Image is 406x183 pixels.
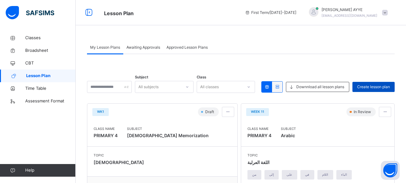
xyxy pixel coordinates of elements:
[25,85,76,92] span: Time Table
[287,172,293,177] span: على
[281,126,296,131] span: Subject
[25,167,75,174] span: Help
[126,45,160,50] span: Awaiting Approvals
[251,109,264,114] span: WEEK 11
[127,131,209,140] span: [DEMOGRAPHIC_DATA] Memorization
[341,172,347,177] span: الباء
[25,98,76,104] span: Assessment Format
[357,84,390,90] span: Create lesson plan
[252,172,257,177] span: من
[200,81,219,93] div: All classes
[166,45,208,50] span: Approved Lesson Plans
[25,47,76,54] span: Broadsheet
[245,10,296,15] span: session/term information
[90,45,120,50] span: My Lesson Plans
[322,7,377,13] span: [PERSON_NAME] AYYE
[322,14,377,17] span: [EMAIL_ADDRESS][DOMAIN_NAME]
[205,109,216,115] span: Draft
[247,153,355,158] span: Topic
[381,161,400,180] button: Open asap
[6,6,54,19] img: safsims
[322,172,328,177] span: اللام
[25,35,76,41] span: Classes
[303,7,391,18] div: SALEHAYYE
[138,81,159,93] div: All subjects
[25,60,76,66] span: CBT
[26,73,76,79] span: Lesson Plan
[197,75,206,80] span: Class
[269,172,274,177] span: إلى
[104,10,134,16] span: Lesson Plan
[305,172,310,177] span: في
[247,133,271,138] span: PRIMARY 4
[281,131,296,140] span: Arabic
[127,126,209,131] span: Subject
[94,126,118,131] span: Class Name
[97,109,104,114] span: wk1
[94,153,144,158] span: Topic
[94,160,144,165] span: [DEMOGRAPHIC_DATA]
[94,133,118,138] span: PRIMARY 4
[247,160,270,165] span: اللغة العرلبة
[353,109,373,115] span: In Review
[296,84,344,90] span: Downnload all lesson plans
[247,126,271,131] span: Class Name
[135,75,148,80] span: Subject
